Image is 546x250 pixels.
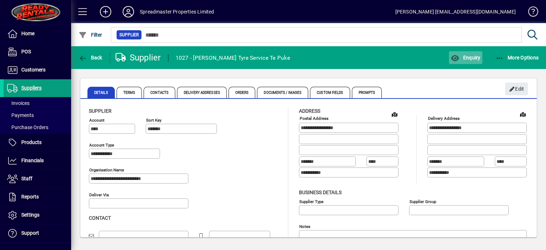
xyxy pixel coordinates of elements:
[146,118,161,123] mat-label: Sort key
[117,87,142,98] span: Terms
[21,176,32,181] span: Staff
[176,52,290,64] div: 1027 - [PERSON_NAME] Tyre Service Te Puke
[299,190,342,195] span: Business details
[144,87,175,98] span: Contacts
[4,25,71,43] a: Home
[177,87,227,98] span: Delivery Addresses
[4,206,71,224] a: Settings
[89,118,105,123] mat-label: Account
[140,6,214,17] div: Spreadmaster Properties Limited
[299,224,310,229] mat-label: Notes
[21,139,42,145] span: Products
[21,49,31,54] span: POS
[310,87,350,98] span: Custom Fields
[7,124,48,130] span: Purchase Orders
[119,31,139,38] span: Supplier
[352,87,382,98] span: Prompts
[395,6,516,17] div: [PERSON_NAME] [EMAIL_ADDRESS][DOMAIN_NAME]
[21,31,34,36] span: Home
[89,192,109,197] mat-label: Deliver via
[509,83,524,95] span: Edit
[4,109,71,121] a: Payments
[449,51,482,64] button: Enquiry
[7,100,30,106] span: Invoices
[21,212,39,218] span: Settings
[4,188,71,206] a: Reports
[4,97,71,109] a: Invoices
[94,5,117,18] button: Add
[89,215,111,221] span: Contact
[389,108,400,120] a: View on map
[89,143,114,148] mat-label: Account Type
[451,55,480,60] span: Enquiry
[257,87,308,98] span: Documents / Images
[494,51,541,64] button: More Options
[21,85,42,91] span: Suppliers
[505,83,528,95] button: Edit
[517,108,529,120] a: View on map
[77,28,104,41] button: Filter
[117,5,140,18] button: Profile
[4,152,71,170] a: Financials
[89,108,112,114] span: Supplier
[523,1,537,25] a: Knowledge Base
[7,112,34,118] span: Payments
[4,134,71,151] a: Products
[4,61,71,79] a: Customers
[4,170,71,188] a: Staff
[21,194,39,200] span: Reports
[21,67,45,73] span: Customers
[229,87,256,98] span: Orders
[79,32,102,38] span: Filter
[21,230,39,236] span: Support
[89,167,124,172] mat-label: Organisation name
[4,43,71,61] a: POS
[116,52,161,63] div: Supplier
[4,224,71,242] a: Support
[4,121,71,133] a: Purchase Orders
[409,199,436,204] mat-label: Supplier group
[87,87,115,98] span: Details
[21,158,44,163] span: Financials
[71,51,110,64] app-page-header-button: Back
[77,51,104,64] button: Back
[496,55,539,60] span: More Options
[299,108,320,114] span: Address
[79,55,102,60] span: Back
[299,199,323,204] mat-label: Supplier type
